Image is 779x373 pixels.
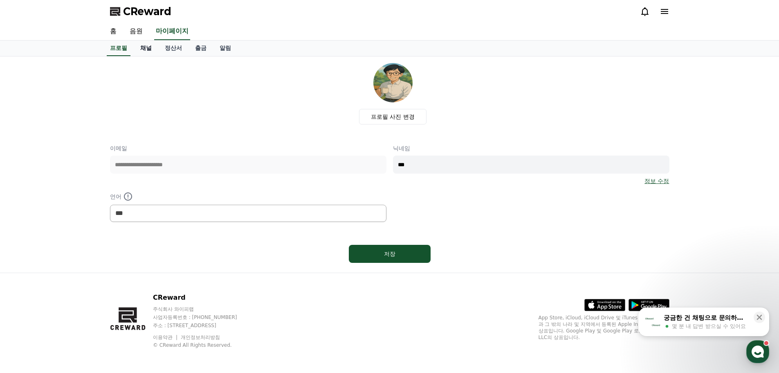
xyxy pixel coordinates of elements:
[134,41,158,56] a: 채널
[153,342,253,348] p: © CReward All Rights Reserved.
[153,314,253,321] p: 사업자등록번호 : [PHONE_NUMBER]
[54,260,106,280] a: 대화
[393,144,669,152] p: 닉네임
[153,293,253,303] p: CReward
[2,260,54,280] a: 홈
[359,109,427,124] label: 프로필 사진 변경
[158,41,189,56] a: 정산서
[181,335,220,340] a: 개인정보처리방침
[123,23,149,40] a: 음원
[103,23,123,40] a: 홈
[373,63,413,102] img: profile_image
[153,335,179,340] a: 이용약관
[539,314,669,341] p: App Store, iCloud, iCloud Drive 및 iTunes Store는 미국과 그 밖의 나라 및 지역에서 등록된 Apple Inc.의 서비스 상표입니다. Goo...
[26,272,31,278] span: 홈
[213,41,238,56] a: 알림
[106,260,157,280] a: 설정
[75,272,85,279] span: 대화
[123,5,171,18] span: CReward
[126,272,136,278] span: 설정
[154,23,190,40] a: 마이페이지
[110,192,386,201] p: 언어
[644,177,669,185] a: 정보 수정
[110,144,386,152] p: 이메일
[189,41,213,56] a: 출금
[110,5,171,18] a: CReward
[107,41,130,56] a: 프로필
[153,306,253,312] p: 주식회사 와이피랩
[365,250,414,258] div: 저장
[153,322,253,329] p: 주소 : [STREET_ADDRESS]
[349,245,431,263] button: 저장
